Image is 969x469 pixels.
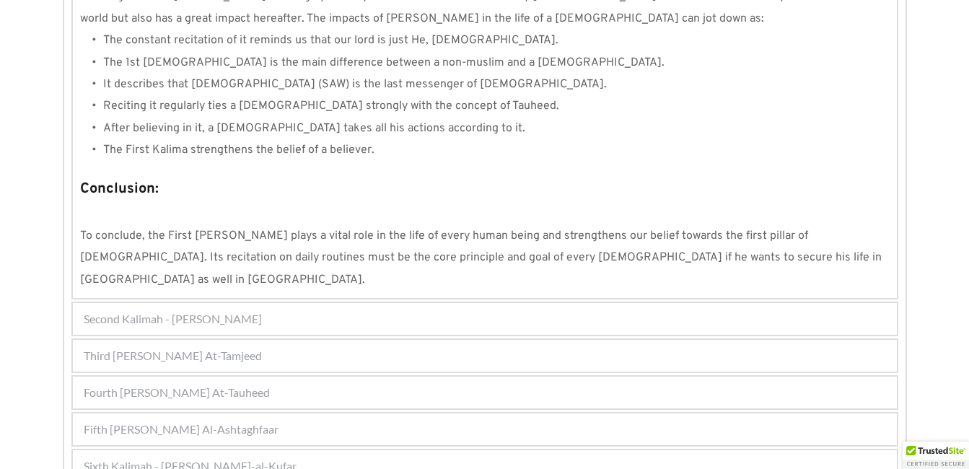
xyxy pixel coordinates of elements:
[84,421,279,438] span: Fifth [PERSON_NAME] Al-Ashtaghfaar
[80,180,159,198] strong: Conclusion:
[903,442,969,469] div: TrustedSite Certified
[103,56,665,70] span: The 1st [DEMOGRAPHIC_DATA] is the main difference between a non-muslim and a [DEMOGRAPHIC_DATA].
[103,99,559,113] span: Reciting it regularly ties a [DEMOGRAPHIC_DATA] strongly with the concept of Tauheed.
[84,347,262,364] span: Third [PERSON_NAME] At-Tamjeed
[84,384,270,401] span: Fourth [PERSON_NAME] At-Tauheed
[103,77,607,92] span: It describes that [DEMOGRAPHIC_DATA] (SAW) is the last messenger of [DEMOGRAPHIC_DATA].
[103,143,374,157] span: The First Kalima strengthens the belief of a believer.
[103,121,525,136] span: After believing in it, a [DEMOGRAPHIC_DATA] takes all his actions according to it.
[80,229,885,287] span: To conclude, the First [PERSON_NAME] plays a vital role in the life of every human being and stre...
[84,310,262,328] span: Second Kalimah - [PERSON_NAME]
[103,33,558,48] span: The constant recitation of it reminds us that our lord is just He, [DEMOGRAPHIC_DATA].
